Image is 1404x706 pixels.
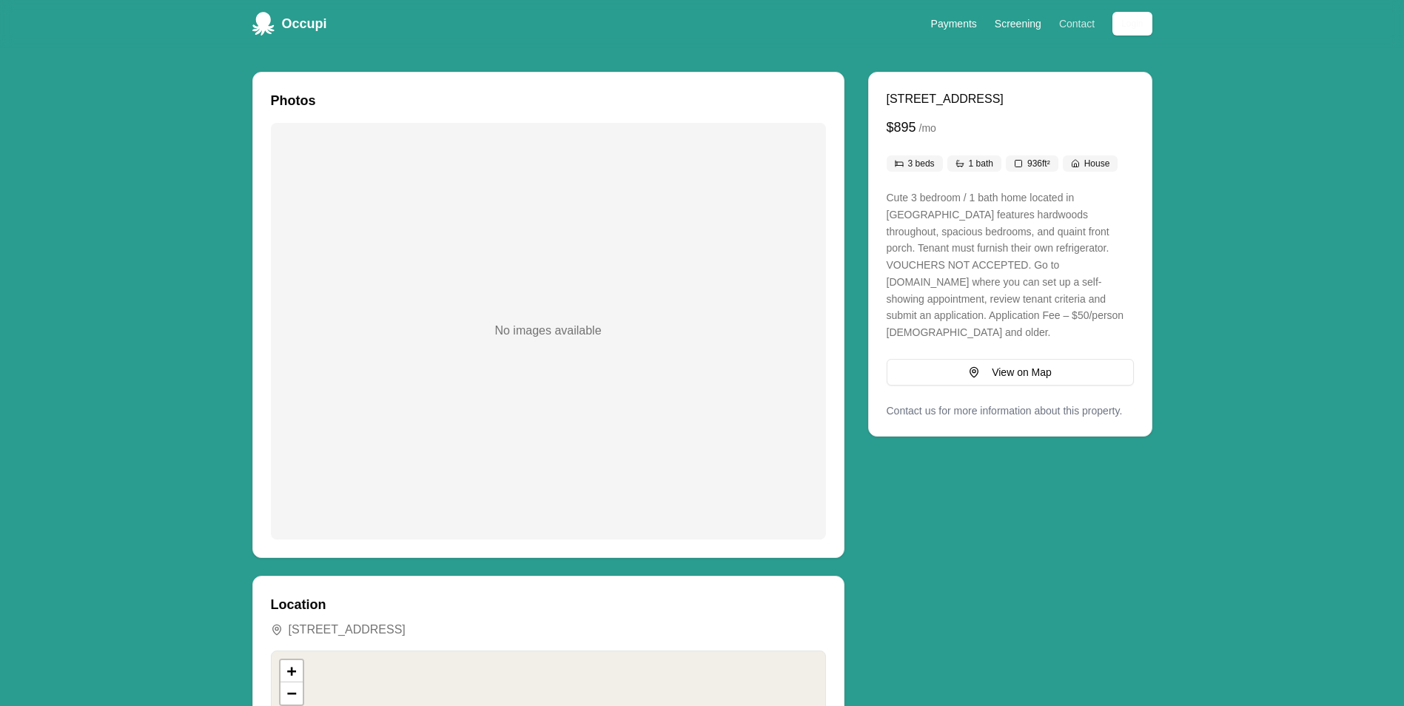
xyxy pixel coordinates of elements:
h3: Location [271,594,826,615]
button: Login [1112,12,1152,36]
div: Property features [887,155,1134,172]
a: Occupi [252,12,327,36]
a: Screening [995,18,1041,30]
span: Occupi [282,13,327,34]
span: − [286,684,296,702]
p: Contact us for more information about this property. [887,403,1134,418]
div: 1 bath [947,155,1001,172]
h3: Photos [271,90,826,111]
span: / mo [919,121,936,135]
div: 3 beds [887,155,943,172]
div: Property details [887,90,1134,418]
div: House [1063,155,1118,172]
a: Payments [931,18,977,30]
span: $895 [887,117,916,138]
a: Contact [1059,18,1095,30]
p: No images available [494,322,601,340]
a: Zoom in [281,660,303,682]
button: Scroll to map view [887,359,1134,386]
div: 936 ft² [1006,155,1058,172]
nav: Main [931,12,1152,36]
a: Zoom out [281,682,303,705]
button: [STREET_ADDRESS] [289,621,406,639]
span: [STREET_ADDRESS] [887,93,1004,105]
span: + [286,662,296,680]
p: Cute 3 bedroom / 1 bath home located in [GEOGRAPHIC_DATA] features hardwoods throughout, spacious... [887,189,1134,341]
a: Login [1112,16,1152,29]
